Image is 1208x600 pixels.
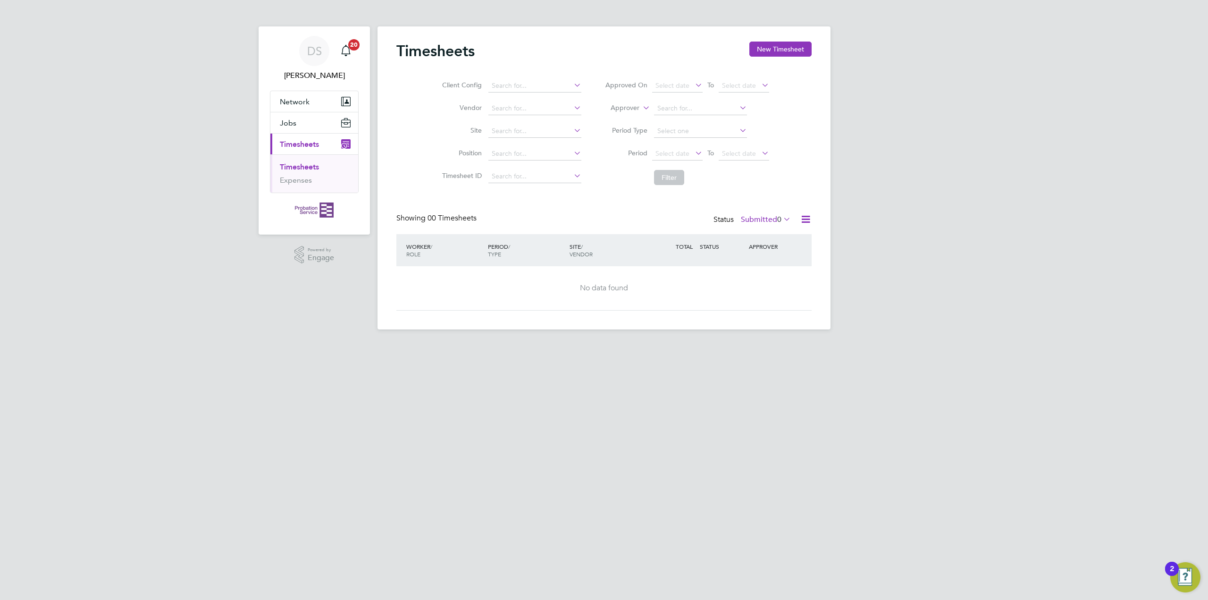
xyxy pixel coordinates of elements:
[259,26,370,235] nav: Main navigation
[439,126,482,135] label: Site
[488,102,581,115] input: Search for...
[307,45,322,57] span: DS
[348,39,360,51] span: 20
[676,243,693,250] span: TOTAL
[270,91,358,112] button: Network
[655,149,689,158] span: Select date
[705,79,717,91] span: To
[722,81,756,90] span: Select date
[597,103,639,113] label: Approver
[488,147,581,161] input: Search for...
[396,42,475,60] h2: Timesheets
[567,238,649,262] div: SITE
[336,36,355,66] a: 20
[270,134,358,154] button: Timesheets
[1170,562,1200,592] button: Open Resource Center, 2 new notifications
[654,170,684,185] button: Filter
[605,149,647,157] label: Period
[280,176,312,185] a: Expenses
[404,238,486,262] div: WORKER
[439,171,482,180] label: Timesheet ID
[270,154,358,193] div: Timesheets
[270,112,358,133] button: Jobs
[488,125,581,138] input: Search for...
[747,238,796,255] div: APPROVER
[270,36,359,81] a: DS[PERSON_NAME]
[488,170,581,183] input: Search for...
[430,243,432,250] span: /
[741,215,791,224] label: Submitted
[777,215,781,224] span: 0
[406,283,802,293] div: No data found
[294,246,335,264] a: Powered byEngage
[280,118,296,127] span: Jobs
[439,103,482,112] label: Vendor
[749,42,812,57] button: New Timesheet
[406,250,420,258] span: ROLE
[570,250,593,258] span: VENDOR
[1170,569,1174,581] div: 2
[439,149,482,157] label: Position
[295,203,333,218] img: probationservice-logo-retina.png
[605,126,647,135] label: Period Type
[280,162,319,171] a: Timesheets
[270,70,359,81] span: Dawn Stewart
[308,246,334,254] span: Powered by
[697,238,747,255] div: STATUS
[654,102,747,115] input: Search for...
[508,243,510,250] span: /
[705,147,717,159] span: To
[428,213,477,223] span: 00 Timesheets
[605,81,647,89] label: Approved On
[655,81,689,90] span: Select date
[488,250,501,258] span: TYPE
[439,81,482,89] label: Client Config
[722,149,756,158] span: Select date
[280,97,310,106] span: Network
[654,125,747,138] input: Select one
[396,213,478,223] div: Showing
[581,243,583,250] span: /
[486,238,567,262] div: PERIOD
[713,213,793,227] div: Status
[270,203,359,218] a: Go to home page
[308,254,334,262] span: Engage
[488,79,581,93] input: Search for...
[280,140,319,149] span: Timesheets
